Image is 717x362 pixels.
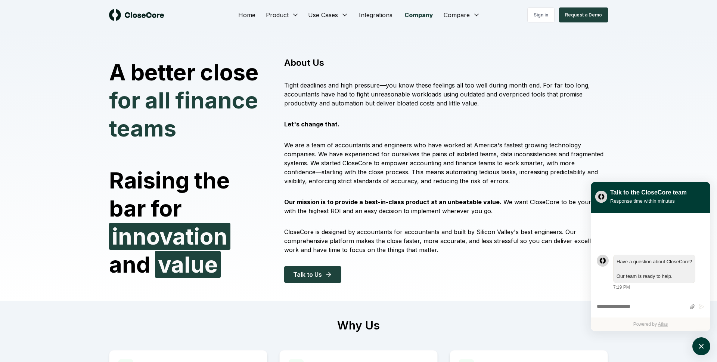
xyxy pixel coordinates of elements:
div: Powered by [591,317,710,331]
div: atlas-message-text [617,258,692,280]
img: logo [109,9,164,21]
a: Company [398,7,439,22]
h1: About Us [284,57,608,69]
button: Request a Demo [559,7,608,22]
span: finance [175,87,258,114]
span: teams [109,115,176,142]
button: atlas-launcher [692,337,710,355]
button: Talk to Us [284,266,341,283]
div: atlas-window [591,182,710,331]
div: atlas-message [597,255,704,291]
div: Response time within minutes [610,197,687,205]
span: for [150,194,182,223]
button: Attach files by clicking or dropping files here [689,304,695,310]
div: atlas-ticket [591,213,710,331]
span: close [200,58,258,86]
span: Use Cases [308,10,338,19]
span: better [130,58,196,86]
p: CloseCore is designed by accountants for accountants and built by Silicon Valley's best engineers... [284,227,608,254]
p: We want CloseCore to be your tool with the highest ROI and an easy decision to implement wherever... [284,197,608,215]
div: atlas-message-bubble [613,255,695,283]
span: the [194,166,230,194]
div: atlas-message-author-avatar [597,255,609,267]
button: Product [261,7,304,22]
a: Sign in [527,7,555,22]
span: Compare [444,10,470,19]
span: and [109,251,150,279]
a: Home [232,7,261,22]
strong: Let's change that. [284,120,339,128]
div: Saturday, August 9, 7:19 PM [613,255,704,291]
span: all [145,87,171,114]
span: Raising [109,166,190,194]
strong: Our mission is to provide a best-in-class product at an unbeatable value. [284,198,502,206]
button: Use Cases [304,7,353,22]
a: Integrations [353,7,398,22]
div: 7:19 PM [613,284,630,291]
span: Product [266,10,289,19]
p: Tight deadlines and high pressure—you know these feelings all too well during month end. For far ... [284,81,608,108]
p: We are a team of accountants and engineers who have worked at America's fastest growing technolog... [284,141,608,185]
button: Compare [439,7,485,22]
span: bar [109,194,146,223]
a: Atlas [658,322,668,327]
img: yblje5SQxOoZuw2TcITt_icon.png [595,191,607,203]
span: innovation [109,223,230,250]
span: for [109,87,140,114]
div: atlas-composer [597,300,704,314]
span: A [109,58,126,86]
div: Talk to the CloseCore team [610,188,687,197]
span: value [155,251,221,278]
